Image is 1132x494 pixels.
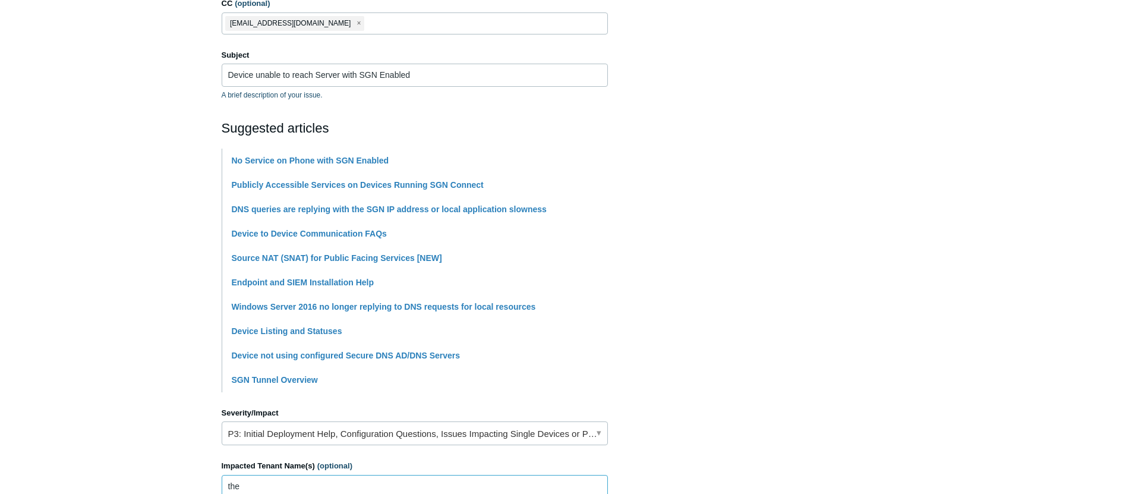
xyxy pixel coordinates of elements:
[222,49,608,61] label: Subject
[230,17,351,30] span: [EMAIL_ADDRESS][DOMAIN_NAME]
[232,229,387,238] a: Device to Device Communication FAQs
[232,156,389,165] a: No Service on Phone with SGN Enabled
[317,461,352,470] span: (optional)
[232,302,536,311] a: Windows Server 2016 no longer replying to DNS requests for local resources
[222,460,608,472] label: Impacted Tenant Name(s)
[222,421,608,445] a: P3: Initial Deployment Help, Configuration Questions, Issues Impacting Single Devices or Past Out...
[222,407,608,419] label: Severity/Impact
[232,278,374,287] a: Endpoint and SIEM Installation Help
[232,253,442,263] a: Source NAT (SNAT) for Public Facing Services [NEW]
[232,326,342,336] a: Device Listing and Statuses
[232,180,484,190] a: Publicly Accessible Services on Devices Running SGN Connect
[232,204,547,214] a: DNS queries are replying with the SGN IP address or local application slowness
[357,17,361,30] span: close
[232,351,461,360] a: Device not using configured Secure DNS AD/DNS Servers
[222,118,608,138] h2: Suggested articles
[222,90,608,100] p: A brief description of your issue.
[232,375,318,385] a: SGN Tunnel Overview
